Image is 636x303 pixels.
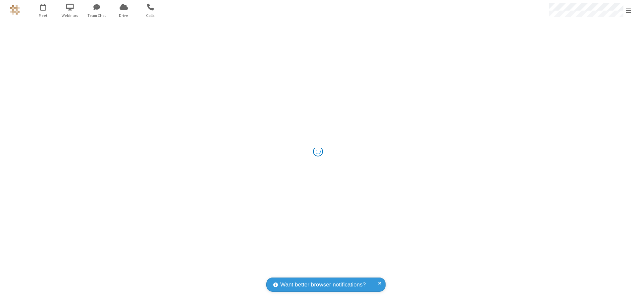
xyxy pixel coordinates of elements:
[84,13,109,19] span: Team Chat
[111,13,136,19] span: Drive
[31,13,56,19] span: Meet
[280,281,366,289] span: Want better browser notifications?
[138,13,163,19] span: Calls
[58,13,82,19] span: Webinars
[10,5,20,15] img: QA Selenium DO NOT DELETE OR CHANGE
